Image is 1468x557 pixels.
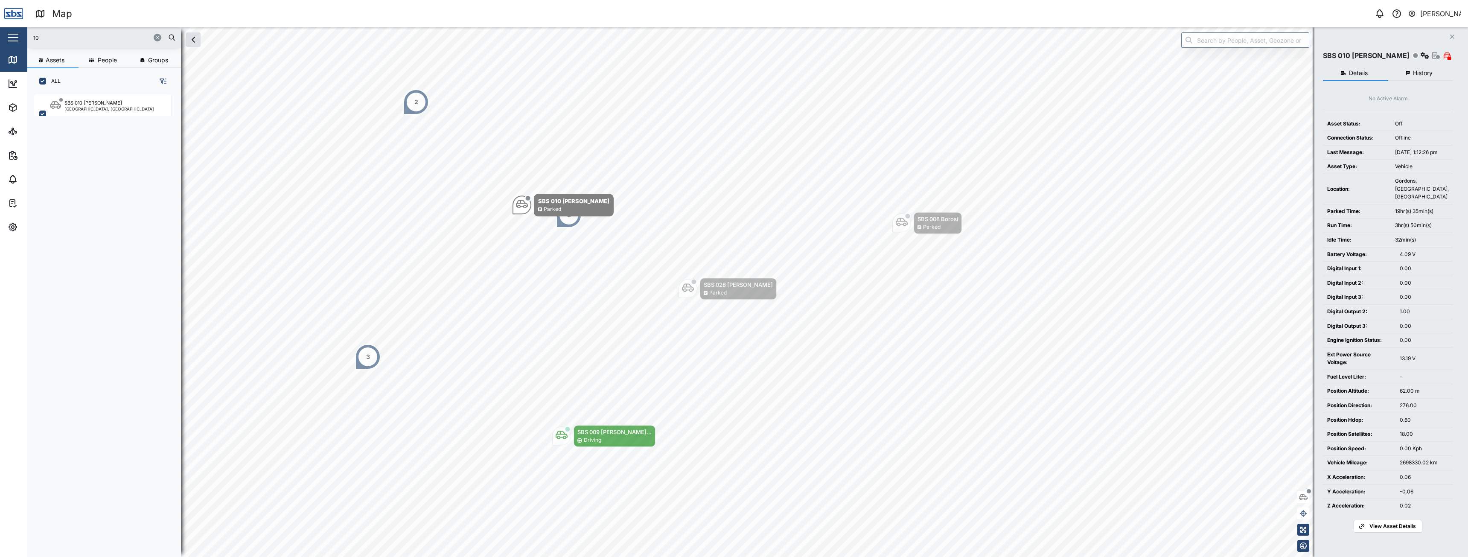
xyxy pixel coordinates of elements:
[1400,251,1449,259] div: 4.09 V
[1395,177,1449,201] div: Gordons, [GEOGRAPHIC_DATA], [GEOGRAPHIC_DATA]
[403,89,429,115] div: Map marker
[1395,134,1449,142] div: Offline
[22,55,41,64] div: Map
[1327,387,1391,395] div: Position Altitude:
[1327,459,1391,467] div: Vehicle Mileage:
[27,27,1468,557] canvas: Map
[64,99,122,107] div: SBS 010 [PERSON_NAME]
[538,197,609,205] div: SBS 010 [PERSON_NAME]
[1327,149,1386,157] div: Last Message:
[1327,251,1391,259] div: Battery Voltage:
[513,194,614,216] div: Map marker
[22,198,46,208] div: Tasks
[1327,473,1391,481] div: X Acceleration:
[917,215,958,223] div: SBS 008 Borosi
[64,107,154,111] div: [GEOGRAPHIC_DATA], [GEOGRAPHIC_DATA]
[1395,120,1449,128] div: Off
[1400,387,1449,395] div: 62.00 m
[1327,402,1391,410] div: Position Direction:
[4,4,23,23] img: Main Logo
[366,352,370,362] div: 3
[22,103,49,112] div: Assets
[1327,488,1391,496] div: Y Acceleration:
[1327,322,1391,330] div: Digital Output 3:
[1181,32,1309,48] input: Search by People, Asset, Geozone or Place
[32,31,176,44] input: Search assets or drivers
[1400,488,1449,496] div: -0.06
[1400,279,1449,287] div: 0.00
[1327,430,1391,438] div: Position Satellites:
[98,57,117,63] span: People
[1400,416,1449,424] div: 0.60
[1400,336,1449,344] div: 0.00
[1327,445,1391,453] div: Position Speed:
[1327,236,1386,244] div: Idle Time:
[1369,95,1408,103] div: No Active Alarm
[1327,336,1391,344] div: Engine Ignition Status:
[1400,322,1449,330] div: 0.00
[1400,502,1449,510] div: 0.02
[1395,222,1449,230] div: 3hr(s) 50min(s)
[1327,134,1386,142] div: Connection Status:
[1395,149,1449,157] div: [DATE] 1:12:26 pm
[1327,207,1386,216] div: Parked Time:
[1420,9,1461,19] div: [PERSON_NAME]
[148,57,168,63] span: Groups
[1327,185,1386,193] div: Location:
[355,344,381,370] div: Map marker
[22,151,51,160] div: Reports
[22,222,52,232] div: Settings
[923,223,941,231] div: Parked
[1413,70,1433,76] span: History
[22,175,49,184] div: Alarms
[1349,70,1368,76] span: Details
[1400,402,1449,410] div: 276.00
[1400,430,1449,438] div: 18.00
[1327,163,1386,171] div: Asset Type:
[679,278,777,300] div: Map marker
[709,289,727,297] div: Parked
[1327,416,1391,424] div: Position Hdop:
[34,91,181,550] div: grid
[52,6,72,21] div: Map
[1400,308,1449,316] div: 1.00
[552,425,655,447] div: Map marker
[1327,373,1391,381] div: Fuel Level Liter:
[1408,8,1461,20] button: [PERSON_NAME]
[1327,120,1386,128] div: Asset Status:
[584,436,601,444] div: Driving
[1395,207,1449,216] div: 19hr(s) 35min(s)
[892,212,962,234] div: Map marker
[1400,355,1449,363] div: 13.19 V
[577,428,652,436] div: SBS 009 [PERSON_NAME]...
[1400,473,1449,481] div: 0.06
[1327,351,1391,367] div: Ext Power Source Voltage:
[22,79,61,88] div: Dashboard
[1323,50,1410,61] div: SBS 010 [PERSON_NAME]
[1400,445,1449,453] div: 0.00 Kph
[1327,293,1391,301] div: Digital Input 3:
[1354,520,1422,533] a: View Asset Details
[46,78,61,85] label: ALL
[1400,265,1449,273] div: 0.00
[1395,236,1449,244] div: 32min(s)
[1327,502,1391,510] div: Z Acceleration:
[1327,279,1391,287] div: Digital Input 2:
[414,97,418,107] div: 2
[46,57,64,63] span: Assets
[1395,163,1449,171] div: Vehicle
[544,205,561,213] div: Parked
[22,127,43,136] div: Sites
[1327,222,1386,230] div: Run Time:
[704,280,773,289] div: SBS 028 [PERSON_NAME]
[1369,520,1416,532] span: View Asset Details
[1327,308,1391,316] div: Digital Output 2:
[1327,265,1391,273] div: Digital Input 1:
[1400,459,1449,467] div: 2698330.02 km
[1400,293,1449,301] div: 0.00
[1400,373,1449,381] div: -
